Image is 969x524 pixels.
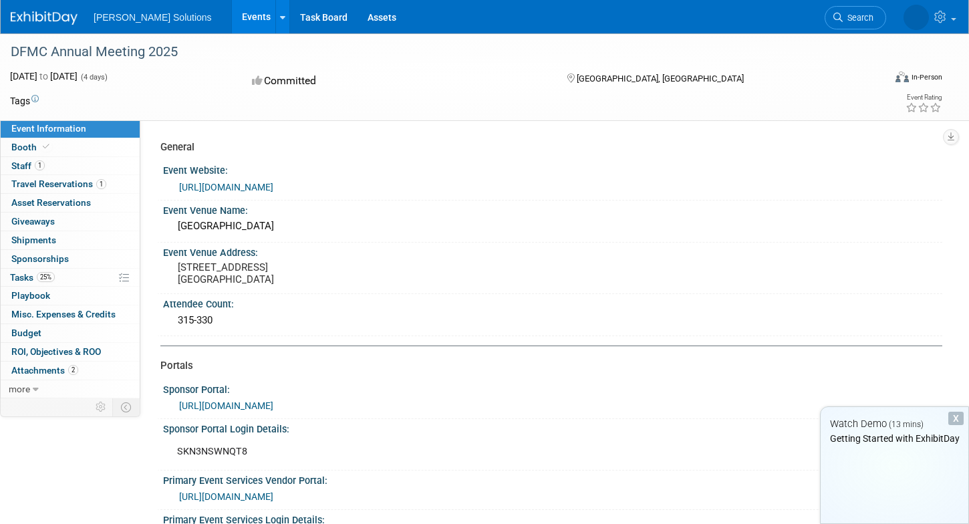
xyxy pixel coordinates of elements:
div: DFMC Annual Meeting 2025 [6,40,863,64]
a: [URL][DOMAIN_NAME] [179,182,273,192]
div: Portals [160,359,932,373]
a: Budget [1,324,140,342]
td: Personalize Event Tab Strip [90,398,113,416]
span: Travel Reservations [11,178,106,189]
span: Budget [11,327,41,338]
a: more [1,380,140,398]
a: Attachments2 [1,362,140,380]
div: Dismiss [948,412,964,425]
span: [PERSON_NAME] Solutions [94,12,212,23]
span: more [9,384,30,394]
span: 1 [35,160,45,170]
td: Toggle Event Tabs [113,398,140,416]
div: Event Website: [163,160,942,177]
div: Attendee Count: [163,294,942,311]
a: Travel Reservations1 [1,175,140,193]
div: In-Person [911,72,942,82]
i: Booth reservation complete [43,143,49,150]
td: Tags [10,94,39,108]
a: Giveaways [1,213,140,231]
span: Search [843,13,873,23]
a: Playbook [1,287,140,305]
div: Event Format [804,70,943,90]
span: Giveaways [11,216,55,227]
span: Misc. Expenses & Credits [11,309,116,319]
span: Shipments [11,235,56,245]
span: to [37,71,50,82]
div: Sponsor Portal Login Details: [163,419,942,436]
span: Staff [11,160,45,171]
div: Watch Demo [821,417,968,431]
img: ExhibitDay [11,11,78,25]
span: Tasks [10,272,55,283]
a: Shipments [1,231,140,249]
a: Staff1 [1,157,140,175]
div: Primary Event Services Vendor Portal: [163,471,942,487]
img: Vanessa Chambers [904,5,929,30]
pre: [STREET_ADDRESS] [GEOGRAPHIC_DATA] [178,261,473,285]
span: Event Information [11,123,86,134]
span: (13 mins) [889,420,924,429]
a: Sponsorships [1,250,140,268]
a: [URL][DOMAIN_NAME] [179,400,273,411]
span: 2 [68,365,78,375]
span: 25% [37,272,55,282]
img: Format-Inperson.png [895,72,909,82]
div: SKN3NSWNQT8 [168,438,791,465]
span: Booth [11,142,52,152]
div: [GEOGRAPHIC_DATA] [173,216,932,237]
div: Committed [248,70,545,93]
div: Event Venue Name: [163,201,942,217]
span: Playbook [11,290,50,301]
div: Event Venue Address: [163,243,942,259]
a: Search [825,6,886,29]
span: 1 [96,179,106,189]
span: (4 days) [80,73,108,82]
span: Sponsorships [11,253,69,264]
div: Event Rating [906,94,942,101]
a: Asset Reservations [1,194,140,212]
span: Asset Reservations [11,197,91,208]
div: 315-330 [173,310,932,331]
span: Attachments [11,365,78,376]
a: Event Information [1,120,140,138]
div: General [160,140,932,154]
div: Getting Started with ExhibitDay [821,432,968,445]
a: Tasks25% [1,269,140,287]
a: [URL][DOMAIN_NAME] [179,491,273,502]
a: Misc. Expenses & Credits [1,305,140,323]
span: [DATE] [DATE] [10,71,78,82]
span: [GEOGRAPHIC_DATA], [GEOGRAPHIC_DATA] [577,74,744,84]
span: ROI, Objectives & ROO [11,346,101,357]
div: Sponsor Portal: [163,380,942,396]
a: ROI, Objectives & ROO [1,343,140,361]
a: Booth [1,138,140,156]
